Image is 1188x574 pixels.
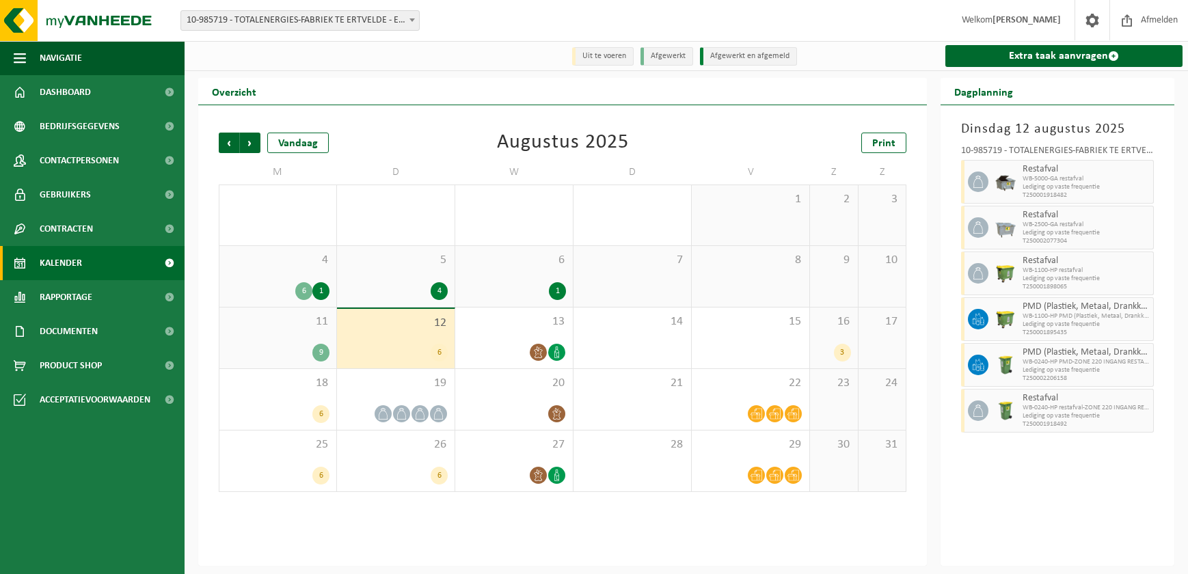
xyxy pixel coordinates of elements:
[834,344,851,361] div: 3
[1023,237,1150,245] span: T250002077304
[198,78,270,105] h2: Overzicht
[865,314,899,329] span: 17
[961,146,1154,160] div: 10-985719 - TOTALENERGIES-FABRIEK TE ERTVELDE - ERTVELDE
[344,253,448,268] span: 5
[580,376,684,391] span: 21
[40,41,82,75] span: Navigatie
[497,133,629,153] div: Augustus 2025
[941,78,1027,105] h2: Dagplanning
[640,47,693,66] li: Afgewerkt
[226,437,329,452] span: 25
[865,192,899,207] span: 3
[1023,283,1150,291] span: T250001898065
[580,437,684,452] span: 28
[580,314,684,329] span: 14
[226,314,329,329] span: 11
[462,437,566,452] span: 27
[1023,366,1150,374] span: Lediging op vaste frequentie
[861,133,906,153] a: Print
[344,316,448,331] span: 12
[312,405,329,423] div: 6
[312,344,329,361] div: 9
[180,10,420,31] span: 10-985719 - TOTALENERGIES-FABRIEK TE ERTVELDE - ERTVELDE
[40,314,98,348] span: Documenten
[40,178,91,212] span: Gebruikers
[1023,420,1150,428] span: T250001918492
[817,253,850,268] span: 9
[1023,266,1150,275] span: WB-1100-HP restafval
[995,400,1016,421] img: WB-0240-HPE-GN-50
[817,437,850,452] span: 30
[1023,393,1150,404] span: Restafval
[40,246,82,280] span: Kalender
[344,376,448,391] span: 19
[431,282,448,300] div: 4
[1023,374,1150,383] span: T250002206158
[699,253,802,268] span: 8
[1023,191,1150,200] span: T250001918482
[995,263,1016,284] img: WB-1100-HPE-GN-50
[699,314,802,329] span: 15
[226,376,329,391] span: 18
[240,133,260,153] span: Volgende
[1023,347,1150,358] span: PMD (Plastiek, Metaal, Drankkartons) (bedrijven)
[1023,358,1150,366] span: WB-0240-HP PMD-ZONE 220 INGANG RESTAURANT
[40,348,102,383] span: Product Shop
[40,109,120,143] span: Bedrijfsgegevens
[1023,256,1150,266] span: Restafval
[865,376,899,391] span: 24
[226,253,329,268] span: 4
[1023,275,1150,283] span: Lediging op vaste frequentie
[692,160,810,184] td: V
[462,314,566,329] span: 13
[700,47,797,66] li: Afgewerkt en afgemeld
[1023,329,1150,337] span: T250001895435
[699,437,802,452] span: 29
[455,160,573,184] td: W
[344,437,448,452] span: 26
[817,192,850,207] span: 2
[865,437,899,452] span: 31
[1023,221,1150,229] span: WB-2500-GA restafval
[1023,164,1150,175] span: Restafval
[961,119,1154,139] h3: Dinsdag 12 augustus 2025
[1023,312,1150,320] span: WB-1100-HP PMD (Plastiek, Metaal, Drankkartons) (bedrijven)
[993,15,1061,25] strong: [PERSON_NAME]
[995,217,1016,238] img: WB-2500-GAL-GY-01
[295,282,312,300] div: 6
[1023,412,1150,420] span: Lediging op vaste frequentie
[817,376,850,391] span: 23
[580,253,684,268] span: 7
[40,212,93,246] span: Contracten
[865,253,899,268] span: 10
[219,133,239,153] span: Vorige
[945,45,1183,67] a: Extra taak aanvragen
[1023,183,1150,191] span: Lediging op vaste frequentie
[312,467,329,484] div: 6
[40,143,119,178] span: Contactpersonen
[40,75,91,109] span: Dashboard
[431,344,448,361] div: 6
[40,280,92,314] span: Rapportage
[267,133,329,153] div: Vandaag
[699,376,802,391] span: 22
[699,192,802,207] span: 1
[995,172,1016,192] img: WB-5000-GAL-GY-01
[1023,175,1150,183] span: WB-5000-GA restafval
[572,47,634,66] li: Uit te voeren
[337,160,455,184] td: D
[1023,229,1150,237] span: Lediging op vaste frequentie
[995,355,1016,375] img: WB-0240-HPE-GN-50
[859,160,906,184] td: Z
[995,309,1016,329] img: WB-1100-HPE-GN-50
[462,253,566,268] span: 6
[573,160,692,184] td: D
[1023,301,1150,312] span: PMD (Plastiek, Metaal, Drankkartons) (bedrijven)
[810,160,858,184] td: Z
[312,282,329,300] div: 1
[549,282,566,300] div: 1
[1023,320,1150,329] span: Lediging op vaste frequentie
[219,160,337,184] td: M
[431,467,448,484] div: 6
[872,138,895,149] span: Print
